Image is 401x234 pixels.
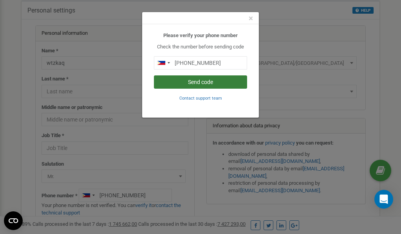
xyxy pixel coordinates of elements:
input: 0905 123 4567 [154,56,247,70]
b: Please verify your phone number [163,32,238,38]
span: × [249,14,253,23]
button: Close [249,14,253,23]
div: Open Intercom Messenger [374,190,393,209]
button: Open CMP widget [4,211,23,230]
div: Telephone country code [154,57,172,69]
button: Send code [154,75,247,89]
a: Contact support team [179,95,222,101]
p: Check the number before sending code [154,43,247,51]
small: Contact support team [179,96,222,101]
